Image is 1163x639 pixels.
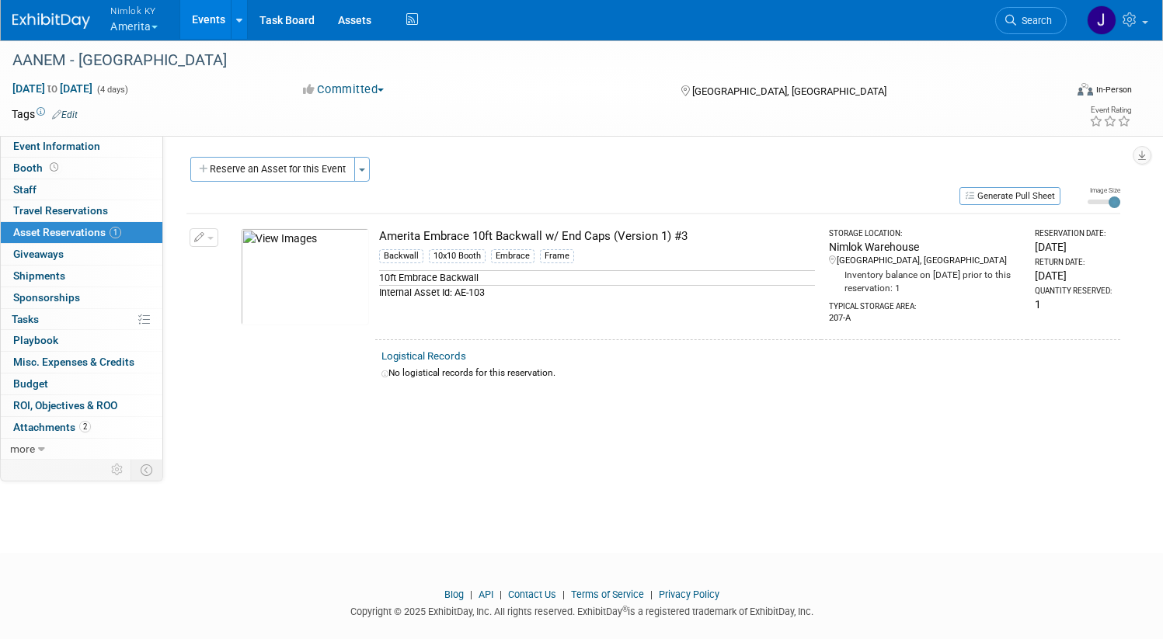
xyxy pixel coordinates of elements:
[491,249,534,263] div: Embrace
[540,249,574,263] div: Frame
[131,460,163,480] td: Toggle Event Tabs
[13,356,134,368] span: Misc. Expenses & Credits
[965,81,1132,104] div: Event Format
[829,228,1021,239] div: Storage Location:
[1,309,162,330] a: Tasks
[1,439,162,460] a: more
[1,158,162,179] a: Booth
[508,589,556,600] a: Contact Us
[45,82,60,95] span: to
[1088,186,1120,195] div: Image Size
[1,352,162,373] a: Misc. Expenses & Credits
[1035,239,1114,255] div: [DATE]
[96,85,128,95] span: (4 days)
[429,249,486,263] div: 10x10 Booth
[1035,228,1114,239] div: Reservation Date:
[13,161,61,174] span: Booth
[13,183,37,196] span: Staff
[381,366,1114,380] div: No logistical records for this reservation.
[47,161,61,173] span: Booth not reserved yet
[13,377,48,390] span: Budget
[829,295,1021,312] div: Typical Storage Area:
[692,85,886,97] span: [GEOGRAPHIC_DATA], [GEOGRAPHIC_DATA]
[1016,15,1052,26] span: Search
[1,200,162,221] a: Travel Reservations
[1,136,162,157] a: Event Information
[13,204,108,217] span: Travel Reservations
[104,460,131,480] td: Personalize Event Tab Strip
[12,106,78,122] td: Tags
[52,109,78,120] a: Edit
[646,589,656,600] span: |
[12,13,90,29] img: ExhibitDay
[12,313,39,325] span: Tasks
[1,417,162,438] a: Attachments2
[13,140,100,152] span: Event Information
[298,82,390,98] button: Committed
[7,47,1036,75] div: AANEM - [GEOGRAPHIC_DATA]
[379,285,815,300] div: Internal Asset Id: AE-103
[622,605,628,613] sup: ®
[1035,257,1114,268] div: Return Date:
[1078,83,1093,96] img: Format-Inperson.png
[1095,84,1132,96] div: In-Person
[829,312,1021,325] div: 207-A
[1,287,162,308] a: Sponsorships
[13,399,117,412] span: ROI, Objectives & ROO
[13,291,80,304] span: Sponsorships
[1,244,162,265] a: Giveaways
[190,157,355,182] button: Reserve an Asset for this Event
[659,589,719,600] a: Privacy Policy
[12,82,93,96] span: [DATE] [DATE]
[379,270,815,285] div: 10ft Embrace Backwall
[444,589,464,600] a: Blog
[1087,5,1116,35] img: Jamie Dunn
[1,179,162,200] a: Staff
[379,249,423,263] div: Backwall
[959,187,1060,205] button: Generate Pull Sheet
[110,227,121,238] span: 1
[1035,297,1114,312] div: 1
[479,589,493,600] a: API
[1,395,162,416] a: ROI, Objectives & ROO
[1035,286,1114,297] div: Quantity Reserved:
[995,7,1067,34] a: Search
[381,350,466,362] a: Logistical Records
[1,373,162,394] a: Budget
[10,443,35,455] span: more
[13,421,91,433] span: Attachments
[13,248,64,260] span: Giveaways
[559,589,569,600] span: |
[379,228,815,245] div: Amerita Embrace 10ft Backwall w/ End Caps (Version 1) #3
[1089,106,1131,114] div: Event Rating
[496,589,506,600] span: |
[466,589,476,600] span: |
[79,421,91,432] span: 2
[1035,268,1114,283] div: [DATE]
[829,239,1021,255] div: Nimlok Warehouse
[13,334,58,346] span: Playbook
[829,267,1021,295] div: Inventory balance on [DATE] prior to this reservation: 1
[13,269,65,282] span: Shipments
[110,2,158,19] span: Nimlok KY
[1,266,162,287] a: Shipments
[1,222,162,243] a: Asset Reservations1
[571,589,644,600] a: Terms of Service
[13,226,121,238] span: Asset Reservations
[1,330,162,351] a: Playbook
[829,255,1021,267] div: [GEOGRAPHIC_DATA], [GEOGRAPHIC_DATA]
[241,228,369,325] img: View Images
